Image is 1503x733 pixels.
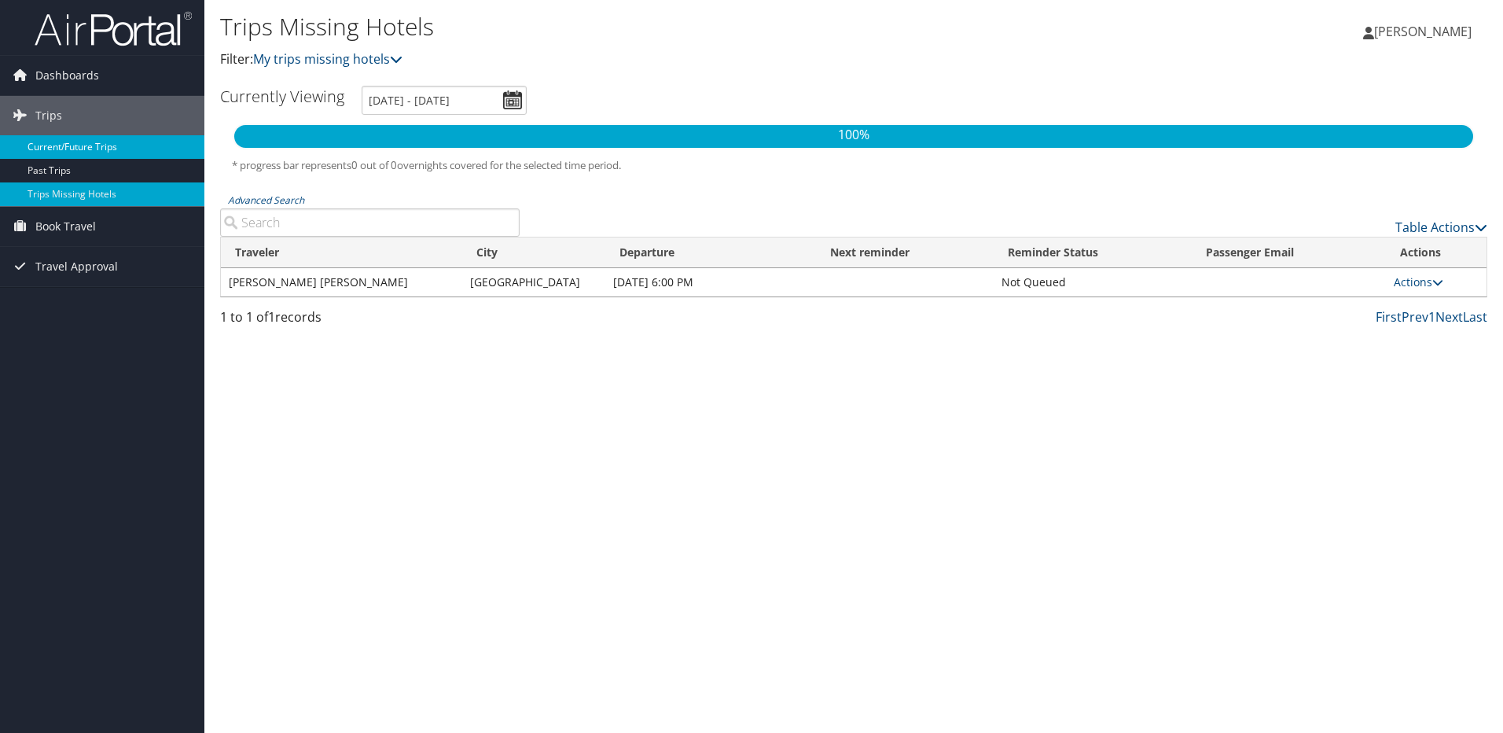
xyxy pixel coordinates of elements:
[994,238,1192,268] th: Reminder Status
[1376,308,1402,326] a: First
[462,268,605,297] td: [GEOGRAPHIC_DATA]
[221,238,462,268] th: Traveler: activate to sort column ascending
[221,268,462,297] td: [PERSON_NAME] [PERSON_NAME]
[994,268,1192,297] td: Not Queued
[1435,308,1463,326] a: Next
[268,308,275,326] span: 1
[605,238,816,268] th: Departure: activate to sort column descending
[1463,308,1487,326] a: Last
[605,268,816,297] td: [DATE] 6:00 PM
[362,86,527,115] input: [DATE] - [DATE]
[232,158,1475,173] h5: * progress bar represents overnights covered for the selected time period.
[253,50,402,68] a: My trips missing hotels
[35,207,96,246] span: Book Travel
[1394,274,1443,289] a: Actions
[220,308,520,334] div: 1 to 1 of records
[1386,238,1486,268] th: Actions
[1374,23,1472,40] span: [PERSON_NAME]
[35,96,62,135] span: Trips
[1428,308,1435,326] a: 1
[816,238,994,268] th: Next reminder
[234,125,1473,145] p: 100%
[35,247,118,286] span: Travel Approval
[35,10,192,47] img: airportal-logo.png
[228,193,304,207] a: Advanced Search
[1402,308,1428,326] a: Prev
[1192,238,1386,268] th: Passenger Email: activate to sort column ascending
[220,10,1065,43] h1: Trips Missing Hotels
[220,208,520,237] input: Advanced Search
[1395,219,1487,236] a: Table Actions
[220,86,344,107] h3: Currently Viewing
[1363,8,1487,55] a: [PERSON_NAME]
[462,238,605,268] th: City: activate to sort column ascending
[35,56,99,95] span: Dashboards
[351,158,397,172] span: 0 out of 0
[220,50,1065,70] p: Filter:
